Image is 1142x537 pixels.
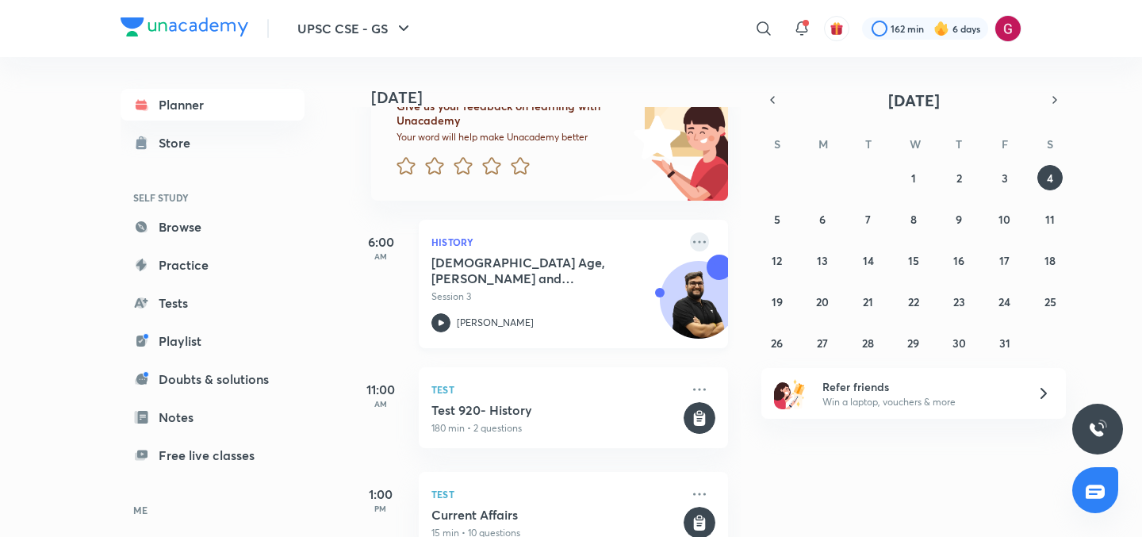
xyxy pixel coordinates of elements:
button: October 16, 2025 [946,247,971,273]
abbr: Friday [1002,136,1008,152]
button: October 25, 2025 [1037,289,1063,314]
p: 180 min • 2 questions [431,421,680,435]
abbr: October 10, 2025 [998,212,1010,227]
h5: 1:00 [349,485,412,504]
button: October 18, 2025 [1037,247,1063,273]
button: October 23, 2025 [946,289,971,314]
h6: Refer friends [822,378,1017,395]
button: October 6, 2025 [810,206,835,232]
h4: [DATE] [371,88,744,107]
abbr: October 6, 2025 [819,212,826,227]
button: October 15, 2025 [901,247,926,273]
p: AM [349,399,412,409]
button: October 22, 2025 [901,289,926,314]
abbr: October 4, 2025 [1047,171,1053,186]
img: feedback_image [580,74,728,201]
h6: Give us your feedback on learning with Unacademy [397,99,628,128]
h5: Current Affairs [431,507,680,523]
button: October 10, 2025 [992,206,1017,232]
button: October 28, 2025 [856,330,881,355]
abbr: October 15, 2025 [908,253,919,268]
abbr: Sunday [774,136,780,152]
button: October 5, 2025 [765,206,790,232]
img: Avatar [661,270,737,346]
abbr: October 11, 2025 [1045,212,1055,227]
abbr: Tuesday [865,136,872,152]
abbr: October 9, 2025 [956,212,962,227]
abbr: Thursday [956,136,962,152]
a: Store [121,127,305,159]
button: October 14, 2025 [856,247,881,273]
abbr: October 1, 2025 [911,171,916,186]
button: avatar [824,16,849,41]
abbr: October 13, 2025 [817,253,828,268]
a: Playlist [121,325,305,357]
button: October 9, 2025 [946,206,971,232]
a: Practice [121,249,305,281]
p: PM [349,504,412,513]
p: Win a laptop, vouchers & more [822,395,1017,409]
button: October 29, 2025 [901,330,926,355]
button: October 20, 2025 [810,289,835,314]
abbr: October 30, 2025 [952,336,966,351]
abbr: October 22, 2025 [908,294,919,309]
p: Test [431,380,680,399]
img: Gargi Goswami [994,15,1021,42]
abbr: October 24, 2025 [998,294,1010,309]
p: History [431,232,680,251]
abbr: October 19, 2025 [772,294,783,309]
img: streak [933,21,949,36]
a: Notes [121,401,305,433]
button: October 2, 2025 [946,165,971,190]
abbr: October 21, 2025 [863,294,873,309]
p: Session 3 [431,290,680,304]
abbr: October 3, 2025 [1002,171,1008,186]
button: October 12, 2025 [765,247,790,273]
button: [DATE] [784,89,1044,111]
abbr: October 29, 2025 [907,336,919,351]
h5: 6:00 [349,232,412,251]
abbr: October 20, 2025 [816,294,829,309]
abbr: October 7, 2025 [865,212,871,227]
button: October 11, 2025 [1037,206,1063,232]
p: Your word will help make Unacademy better [397,131,628,144]
button: October 13, 2025 [810,247,835,273]
a: Browse [121,211,305,243]
h6: ME [121,497,305,524]
button: October 21, 2025 [856,289,881,314]
a: Tests [121,287,305,319]
abbr: October 26, 2025 [771,336,783,351]
span: [DATE] [888,90,940,111]
abbr: Monday [818,136,828,152]
h6: SELF STUDY [121,184,305,211]
button: October 24, 2025 [992,289,1017,314]
div: Store [159,133,200,152]
abbr: October 23, 2025 [953,294,965,309]
button: October 26, 2025 [765,330,790,355]
button: October 30, 2025 [946,330,971,355]
a: Planner [121,89,305,121]
h5: Test 920- History [431,402,680,418]
button: October 17, 2025 [992,247,1017,273]
abbr: October 27, 2025 [817,336,828,351]
h5: 11:00 [349,380,412,399]
abbr: October 5, 2025 [774,212,780,227]
img: referral [774,378,806,409]
abbr: October 16, 2025 [953,253,964,268]
img: Company Logo [121,17,248,36]
button: October 3, 2025 [992,165,1017,190]
button: October 19, 2025 [765,289,790,314]
button: October 4, 2025 [1037,165,1063,190]
abbr: October 12, 2025 [772,253,782,268]
abbr: Wednesday [910,136,921,152]
p: AM [349,251,412,261]
img: avatar [830,21,844,36]
a: Company Logo [121,17,248,40]
button: October 7, 2025 [856,206,881,232]
a: Doubts & solutions [121,363,305,395]
button: October 27, 2025 [810,330,835,355]
abbr: Saturday [1047,136,1053,152]
abbr: October 28, 2025 [862,336,874,351]
abbr: October 25, 2025 [1044,294,1056,309]
p: Test [431,485,680,504]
